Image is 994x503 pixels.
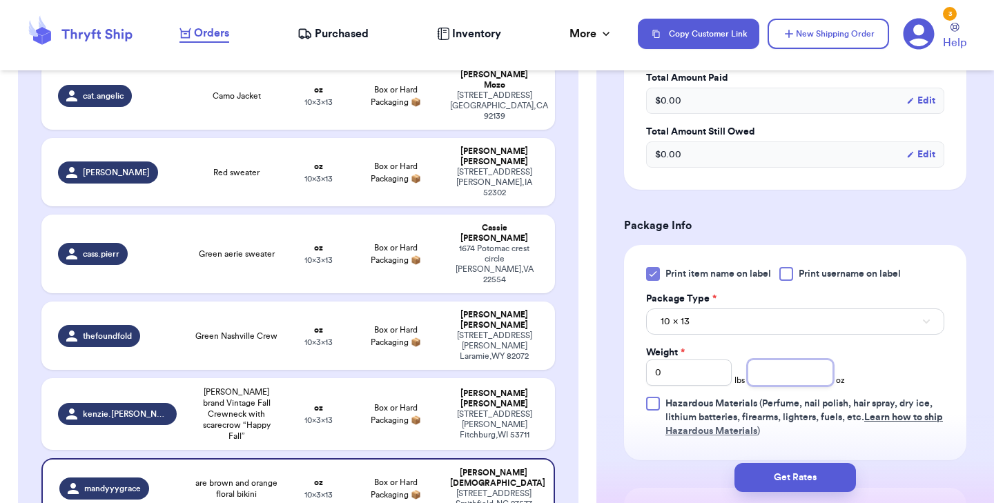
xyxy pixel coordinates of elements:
[437,26,501,42] a: Inventory
[646,71,944,85] label: Total Amount Paid
[734,375,745,386] span: lbs
[943,7,957,21] div: 3
[371,86,421,106] span: Box or Hard Packaging 📦
[193,386,280,442] span: [PERSON_NAME] brand Vintage Fall Crewneck with scarecrow “Happy Fall”
[661,315,690,328] span: 10 x 13
[655,94,681,108] span: $ 0.00
[304,175,333,183] span: 10 x 3 x 13
[83,248,119,259] span: cass.pierr
[799,267,901,281] span: Print username on label
[199,248,275,259] span: Green aerie sweater
[646,292,717,306] label: Package Type
[314,404,323,412] strong: oz
[450,167,538,198] div: [STREET_ADDRESS] [PERSON_NAME] , IA 52302
[450,90,538,121] div: [STREET_ADDRESS] [GEOGRAPHIC_DATA] , CA 92139
[450,244,538,285] div: 1674 Potomac crest circle [PERSON_NAME] , VA 22554
[646,125,944,139] label: Total Amount Still Owed
[314,162,323,170] strong: oz
[452,26,501,42] span: Inventory
[665,267,771,281] span: Print item name on label
[638,19,759,49] button: Copy Customer Link
[450,468,537,489] div: [PERSON_NAME] [DEMOGRAPHIC_DATA]
[450,223,538,244] div: Cassie [PERSON_NAME]
[450,388,538,409] div: [PERSON_NAME] [PERSON_NAME]
[193,477,280,500] span: are brown and orange floral bikini
[179,25,229,43] a: Orders
[314,244,323,252] strong: oz
[450,409,538,440] div: [STREET_ADDRESS][PERSON_NAME] Fitchburg , WI 53711
[304,338,333,346] span: 10 x 3 x 13
[194,25,229,41] span: Orders
[734,463,856,492] button: Get Rates
[450,331,538,362] div: [STREET_ADDRESS][PERSON_NAME] Laramie , WY 82072
[371,478,421,499] span: Box or Hard Packaging 📦
[450,70,538,90] div: [PERSON_NAME] Mozo
[371,162,421,183] span: Box or Hard Packaging 📦
[304,98,333,106] span: 10 x 3 x 13
[315,26,369,42] span: Purchased
[646,308,944,335] button: 10 x 13
[195,331,277,342] span: Green Nashville Crew
[83,167,150,178] span: [PERSON_NAME]
[84,483,141,494] span: mandyyygrace
[304,256,333,264] span: 10 x 3 x 13
[213,167,260,178] span: Red sweater
[83,408,168,420] span: kenzie.[PERSON_NAME]
[646,346,685,359] label: Weight
[371,244,421,264] span: Box or Hard Packaging 📦
[304,416,333,424] span: 10 x 3 x 13
[450,310,538,331] div: [PERSON_NAME] [PERSON_NAME]
[314,326,323,334] strong: oz
[903,18,935,50] a: 3
[371,326,421,346] span: Box or Hard Packaging 📦
[213,90,261,101] span: Camo Jacket
[943,34,966,51] span: Help
[906,94,935,108] button: Edit
[569,26,613,42] div: More
[768,19,889,49] button: New Shipping Order
[655,148,681,161] span: $ 0.00
[304,491,333,499] span: 10 x 3 x 13
[83,331,132,342] span: thefoundfold
[836,375,845,386] span: oz
[298,26,369,42] a: Purchased
[943,23,966,51] a: Help
[665,399,757,408] span: Hazardous Materials
[665,399,943,436] span: (Perfume, nail polish, hair spray, dry ice, lithium batteries, firearms, lighters, fuels, etc. )
[371,404,421,424] span: Box or Hard Packaging 📦
[624,217,966,234] h3: Package Info
[83,90,124,101] span: cat.angelic
[314,478,323,486] strong: oz
[906,148,935,161] button: Edit
[314,86,323,94] strong: oz
[450,146,538,167] div: [PERSON_NAME] [PERSON_NAME]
